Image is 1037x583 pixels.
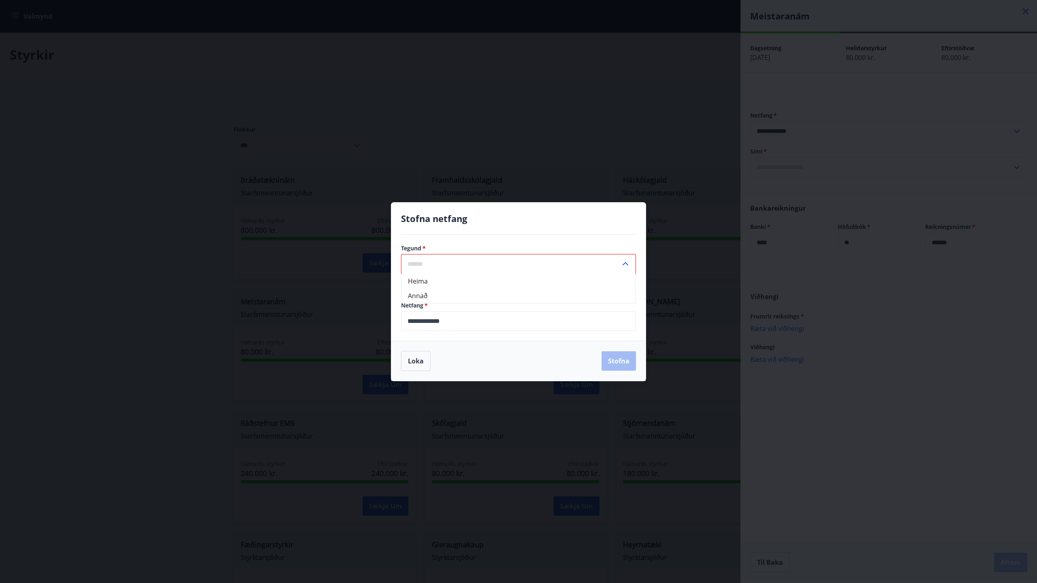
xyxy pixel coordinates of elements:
[401,274,636,288] li: Heima
[401,351,431,371] button: Loka
[401,212,636,224] h4: Stofna netfang
[401,301,636,310] label: Netfang
[401,244,636,252] label: Tegund
[401,288,636,303] li: Annað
